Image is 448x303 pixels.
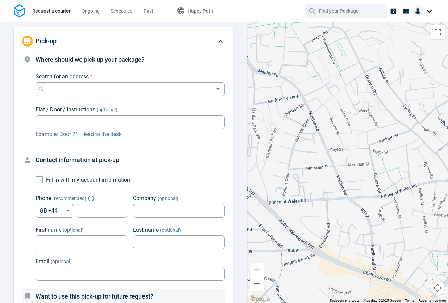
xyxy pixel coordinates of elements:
[36,293,153,300] span: Want to use this pick-up for future request?
[160,227,181,233] span: (optional)
[89,196,93,201] button: Explain "Recommended"
[111,8,133,14] span: Scheduled
[133,227,159,233] span: Last name
[248,294,271,303] img: Google
[51,259,72,264] span: (optional)
[158,196,178,201] span: (optional)
[144,8,153,14] span: Past
[36,204,74,218] div: GB +44
[63,227,84,233] span: (optional)
[319,4,374,17] input: Find your Package
[133,195,156,202] span: Company
[405,299,414,302] a: Terms
[97,107,117,112] span: (optional)
[431,281,445,295] button: Map camera controls
[36,155,225,165] h4: Contact information at pick-up
[330,298,359,303] button: Keyboard shortcuts
[363,299,401,302] span: Map data ©2025 Google
[431,25,445,39] button: Toggle fullscreen view
[188,8,213,14] span: Happy Path
[14,27,233,55] div: Pick-up
[14,4,25,18] img: Logo
[36,37,57,45] span: Pick-up
[250,263,264,277] button: Zoom in
[36,106,95,113] span: Flat / Door / Instructions
[214,85,222,94] button: Open
[36,258,49,265] span: Email
[46,177,130,183] span: Fill in with my account information
[419,299,446,302] a: Report a map error
[82,8,100,14] span: Ongoing
[32,8,71,14] span: Request a courier
[248,294,271,303] a: Open this area in Google Maps (opens a new window)
[250,277,264,291] button: Zoom out
[36,56,145,63] span: Where should we pick up your package?
[36,130,225,138] p: Example: Door 21. Head to the desk
[412,5,423,16] img: Client
[52,196,86,201] span: ( recommended )
[36,195,51,202] span: Phone
[36,227,61,233] span: First name
[36,73,89,80] span: Search for an address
